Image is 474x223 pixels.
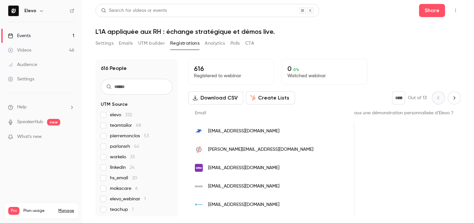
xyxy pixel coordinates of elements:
span: 1 [132,207,134,212]
li: help-dropdown-opener [8,104,74,111]
span: hs_email [110,175,137,181]
span: Pro [8,207,19,215]
button: Emails [119,38,133,49]
a: SpeakerHub [17,119,43,125]
span: Plan usage [23,208,54,213]
span: [EMAIL_ADDRESS][DOMAIN_NAME] [208,128,279,135]
img: laposte.fr [195,127,203,135]
span: 33 [130,155,135,159]
span: [PERSON_NAME][EMAIL_ADDRESS][DOMAIN_NAME] [208,146,313,153]
button: Settings [95,38,114,49]
span: new [47,119,60,125]
span: What's new [17,133,42,140]
span: Help [17,104,27,111]
span: [EMAIL_ADDRESS][DOMAIN_NAME] [208,201,279,208]
button: Polls [230,38,240,49]
button: CTA [245,38,254,49]
button: Next page [448,91,461,104]
span: 20 [132,176,137,180]
p: Out of 13 [408,95,427,101]
span: elevo_webinar [110,196,146,202]
span: 0 % [293,67,299,72]
span: UTM Source [101,101,128,108]
span: Souhaitez-vous une démonstration personnalisée d'Elevo ? [329,111,454,115]
span: 6 [135,186,138,191]
button: UTM builder [138,38,165,49]
span: 68 [136,123,141,128]
div: Audience [8,61,37,68]
p: Registered to webinar [194,73,268,79]
span: parlonsrh [110,143,139,150]
span: Email [195,111,206,115]
h1: L'IA appliquée aux RH : échange stratégique et démos live. [95,28,461,35]
p: Watched webinar [287,73,362,79]
span: pierremonclos [110,133,149,139]
img: Elevo [8,6,19,16]
div: Events [8,33,31,39]
img: metropolitanformations.com [195,182,203,190]
a: Manage [58,208,74,213]
button: Create Lists [246,91,295,104]
img: adscientiam.com [195,201,203,209]
h6: Elevo [24,8,36,14]
span: [EMAIL_ADDRESS][DOMAIN_NAME] [208,165,279,171]
div: Settings [8,76,34,82]
span: teamtailor [110,122,141,129]
button: Download CSV [188,91,243,104]
img: sterimed.fr [195,145,203,153]
span: 44 [134,144,139,149]
p: 616 [194,65,268,73]
span: elevo [110,112,132,118]
span: linkedin [110,164,135,171]
span: mokacare [110,185,138,192]
div: Videos [8,47,31,54]
button: Analytics [205,38,225,49]
button: Share [419,4,445,17]
button: Registrations [170,38,199,49]
span: 332 [125,113,132,117]
p: 0 [287,65,362,73]
span: 24 [130,165,135,170]
span: [EMAIL_ADDRESS][DOMAIN_NAME] [208,183,279,190]
span: workelo [110,154,135,160]
h1: 616 People [101,64,127,72]
img: wtwco.com [195,164,203,172]
span: 53 [144,134,149,138]
span: 1 [144,197,146,201]
span: teachup [110,206,134,213]
div: Search for videos or events [101,7,167,14]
